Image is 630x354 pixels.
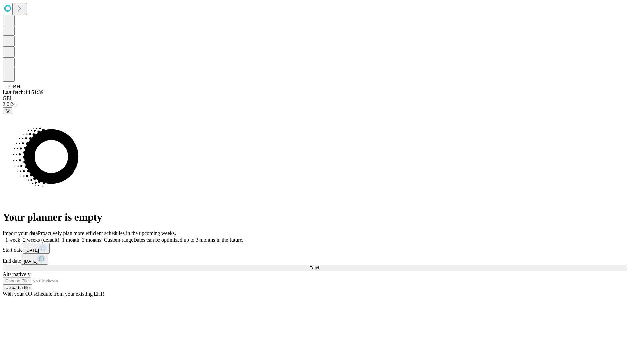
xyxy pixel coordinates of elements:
[23,243,50,254] button: [DATE]
[5,237,20,243] span: 1 week
[3,254,627,265] div: End date
[3,101,627,107] div: 2.0.241
[3,265,627,271] button: Fetch
[133,237,243,243] span: Dates can be optimized up to 3 months in the future.
[3,95,627,101] div: GEI
[62,237,79,243] span: 1 month
[3,291,104,297] span: With your OR schedule from your existing EHR
[38,230,176,236] span: Proactively plan more efficient schedules in the upcoming weeks.
[3,107,12,114] button: @
[3,284,32,291] button: Upload a file
[23,237,59,243] span: 2 weeks (default)
[104,237,133,243] span: Custom range
[82,237,101,243] span: 3 months
[3,230,38,236] span: Import your data
[3,211,627,223] h1: Your planner is empty
[3,89,44,95] span: Last fetch: 14:51:39
[3,271,30,277] span: Alternatively
[25,248,39,253] span: [DATE]
[3,243,627,254] div: Start date
[5,108,10,113] span: @
[24,259,37,264] span: [DATE]
[9,84,20,89] span: GBH
[21,254,48,265] button: [DATE]
[309,265,320,270] span: Fetch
